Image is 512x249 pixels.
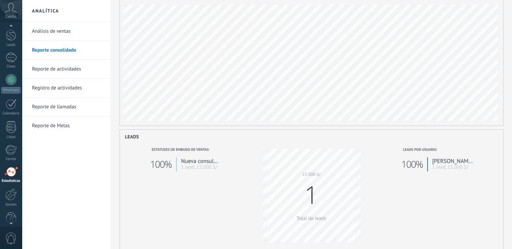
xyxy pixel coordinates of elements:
[22,98,111,116] li: Reporte de llamadas
[32,41,104,60] a: Reporte consolidado
[302,171,320,177] span: 15 000 S/
[398,120,427,126] div: [DATE] - [DATE]
[403,147,473,152] div: Leads por usuario
[1,43,21,47] div: Leads
[22,22,111,41] li: Análisis de ventas
[5,15,16,19] span: Cuenta
[32,98,104,116] a: Reporte de llamadas
[432,157,473,165] div: [PERSON_NAME]
[1,87,21,93] div: WhatsApp
[1,179,21,183] div: Estadísticas
[398,132,427,137] div: 0 Ganada
[22,79,111,98] li: Registro de actividades
[150,158,172,171] a: 100%
[403,157,473,171] div: Joseph Camones
[125,134,139,139] span: Leads
[304,178,318,211] span: 1
[181,157,218,165] div: Nueva consulta
[432,164,468,170] a: 1 lead, 15,000 S/
[181,164,217,170] a: 1 lead, 15,000 S/
[32,22,104,41] a: Análisis de ventas
[1,64,21,69] div: Chats
[1,157,21,161] div: Correo
[1,135,21,139] div: Listas
[1,111,21,116] div: Calendario
[32,116,104,135] a: Reporte de Metas
[398,126,427,132] div: 0 Nuevos
[32,79,104,98] a: Registro de actividades
[152,147,218,152] div: Estatuses de embudo de ventas
[1,202,21,207] div: Ajustes
[401,158,423,171] a: 100%
[22,41,111,60] li: Reporte consolidado
[32,60,104,79] a: Reporte de actividades
[22,60,111,79] li: Reporte de actividades
[22,116,111,135] li: Reporte de Metas
[152,157,218,171] div: Nueva consulta
[297,215,327,222] div: Total de leads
